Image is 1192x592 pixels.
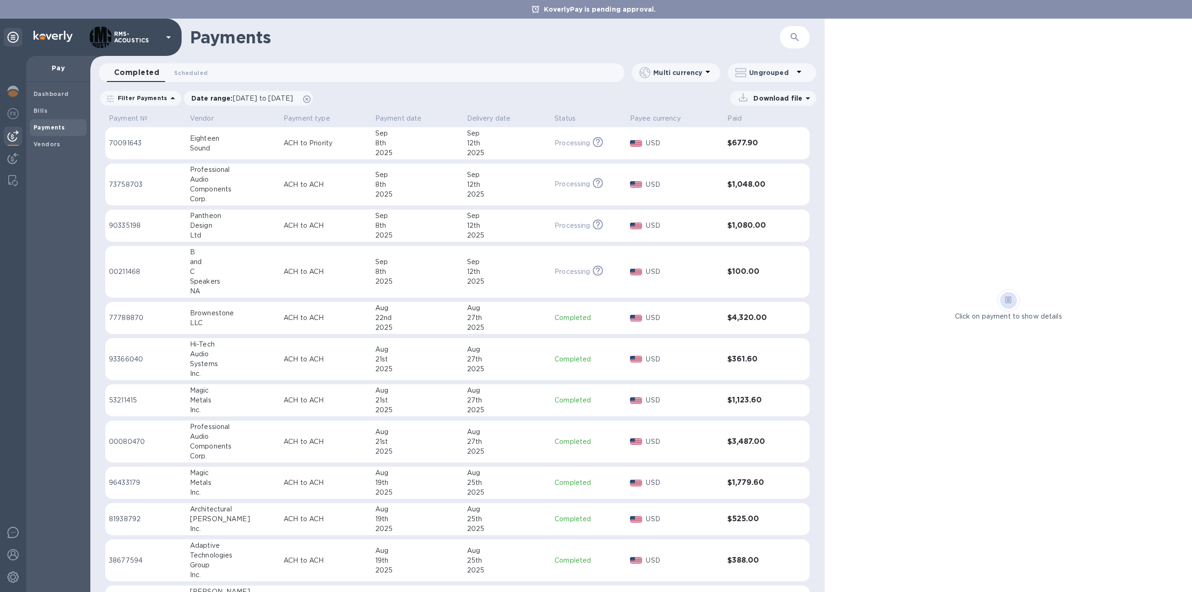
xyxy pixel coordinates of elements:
div: 2025 [467,524,548,534]
div: 2025 [467,277,548,286]
div: 25th [467,478,548,488]
div: 2025 [375,190,460,199]
img: USD [630,438,643,445]
p: USD [646,313,720,323]
div: Sep [375,170,460,180]
p: ACH to ACH [284,313,368,323]
div: Technologies [190,551,276,560]
div: 25th [467,556,548,565]
p: Date range : [191,94,298,103]
p: ACH to ACH [284,395,368,405]
div: Aug [375,386,460,395]
div: Aug [467,345,548,354]
div: 19th [375,478,460,488]
p: ACH to ACH [284,556,368,565]
div: Speakers [190,277,276,286]
div: Architectural [190,504,276,514]
p: Ungrouped [749,68,793,77]
p: 77788870 [109,313,183,323]
p: Payment № [109,114,148,123]
p: USD [646,556,720,565]
div: 12th [467,180,548,190]
div: 8th [375,180,460,190]
div: Inc. [190,405,276,415]
div: Sep [467,257,548,267]
div: LLC [190,318,276,328]
p: Click on payment to show details [955,312,1062,321]
p: Completed [555,354,623,364]
div: 2025 [467,488,548,497]
div: C [190,267,276,277]
p: Processing [555,179,590,189]
p: KoverlyPay is pending approval. [539,5,661,14]
p: RMS-ACOUSTICS [114,31,161,44]
div: 12th [467,221,548,231]
div: 25th [467,514,548,524]
div: Design [190,221,276,231]
p: USD [646,138,720,148]
div: 27th [467,437,548,447]
div: Corp. [190,194,276,204]
div: 2025 [467,190,548,199]
p: USD [646,267,720,277]
p: Multi currency [653,68,702,77]
div: and [190,257,276,267]
p: 70091643 [109,138,183,148]
div: Professional [190,422,276,432]
div: Aug [467,546,548,556]
div: 2025 [375,364,460,374]
h3: $388.00 [727,556,785,565]
span: Vendor [190,114,226,123]
div: Ltd [190,231,276,240]
p: USD [646,437,720,447]
div: 8th [375,138,460,148]
div: Inc. [190,369,276,379]
p: Status [555,114,576,123]
div: 27th [467,354,548,364]
p: USD [646,221,720,231]
div: 2025 [467,405,548,415]
div: 12th [467,138,548,148]
p: USD [646,514,720,524]
p: ACH to ACH [284,514,368,524]
span: Paid [727,114,754,123]
div: Aug [375,504,460,514]
p: 38677594 [109,556,183,565]
h1: Payments [190,27,780,47]
div: Aug [467,504,548,514]
h3: $1,123.60 [727,396,785,405]
div: Aug [375,546,460,556]
p: ACH to ACH [284,354,368,364]
div: 2025 [375,524,460,534]
span: Status [555,114,588,123]
div: Inc. [190,488,276,497]
h3: $1,080.00 [727,221,785,230]
div: 2025 [467,148,548,158]
div: Pantheon [190,211,276,221]
div: 2025 [375,231,460,240]
div: Hi-Tech [190,340,276,349]
p: 81938792 [109,514,183,524]
div: Group [190,560,276,570]
h3: $100.00 [727,267,785,276]
h3: $4,320.00 [727,313,785,322]
div: B [190,247,276,257]
img: USD [630,315,643,321]
img: Logo [34,31,73,42]
span: Payment № [109,114,160,123]
div: 2025 [375,148,460,158]
span: Payment type [284,114,342,123]
div: Components [190,184,276,194]
img: USD [630,181,643,188]
span: Scheduled [174,68,208,78]
h3: $525.00 [727,515,785,524]
p: 73758703 [109,180,183,190]
div: 19th [375,514,460,524]
p: Vendor [190,114,214,123]
p: ACH to ACH [284,437,368,447]
div: [PERSON_NAME] [190,514,276,524]
p: Processing [555,221,590,231]
p: Delivery date [467,114,511,123]
div: Components [190,442,276,451]
div: 2025 [375,323,460,333]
